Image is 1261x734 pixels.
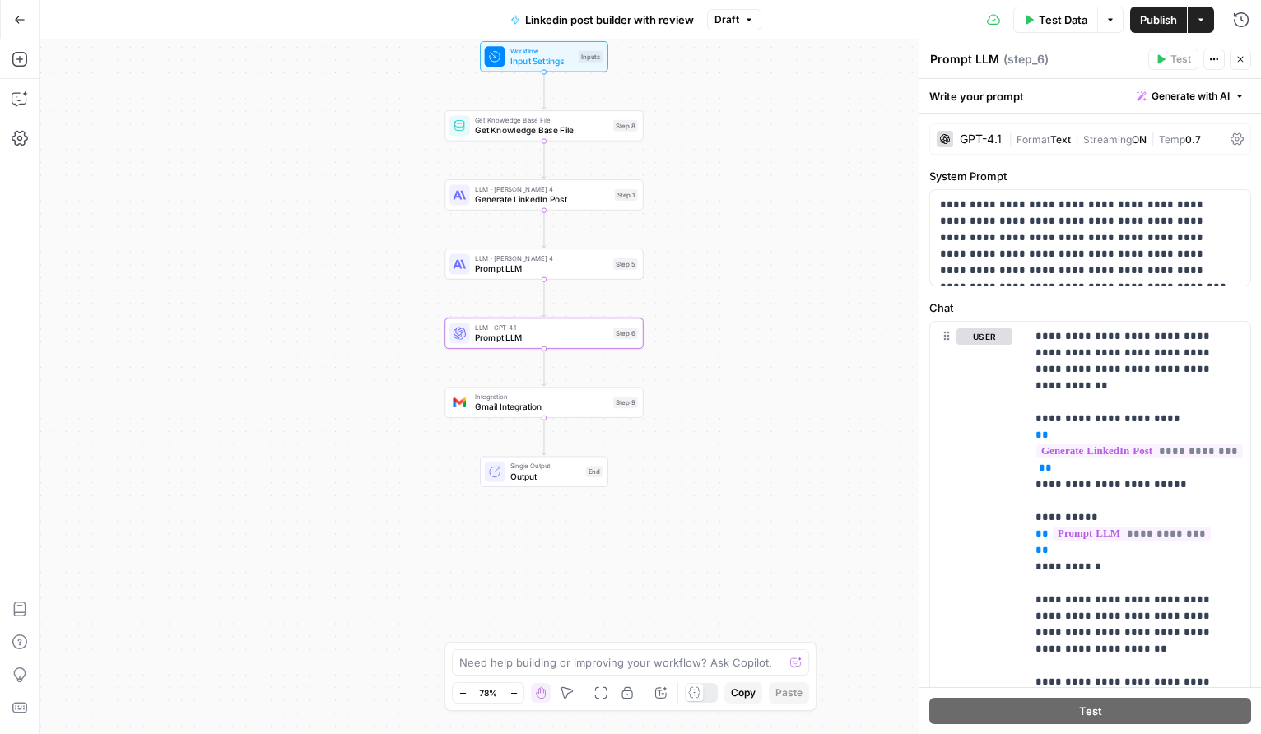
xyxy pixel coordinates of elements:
[707,9,761,30] button: Draft
[613,258,638,270] div: Step 5
[960,133,1002,145] div: GPT-4.1
[1017,133,1050,146] span: Format
[479,686,497,699] span: 78%
[1140,12,1177,28] span: Publish
[731,685,756,700] span: Copy
[1130,86,1251,107] button: Generate with AI
[929,168,1251,184] label: System Prompt
[1147,130,1159,146] span: |
[613,397,638,408] div: Step 9
[1130,7,1187,33] button: Publish
[1083,133,1132,146] span: Streaming
[510,470,581,483] span: Output
[475,193,609,207] span: Generate LinkedIn Post
[542,349,547,386] g: Edge from step_6 to step_9
[613,120,638,132] div: Step 8
[769,682,809,704] button: Paste
[1148,49,1198,70] button: Test
[542,418,547,455] g: Edge from step_9 to end
[542,72,547,109] g: Edge from start to step_8
[510,461,581,471] span: Single Output
[444,387,643,417] div: IntegrationGmail IntegrationStep 9
[1132,133,1147,146] span: ON
[475,332,608,345] span: Prompt LLM
[956,328,1012,345] button: user
[453,396,466,409] img: gmail%20(1).png
[475,262,608,276] span: Prompt LLM
[1159,133,1185,146] span: Temp
[724,682,762,704] button: Copy
[444,179,643,210] div: LLM · [PERSON_NAME] 4Generate LinkedIn PostStep 1
[586,466,603,477] div: End
[542,211,547,248] g: Edge from step_1 to step_5
[475,184,609,194] span: LLM · [PERSON_NAME] 4
[579,51,603,63] div: Inputs
[919,79,1261,113] div: Write your prompt
[500,7,704,33] button: Linkedin post builder with review
[1003,51,1049,67] span: ( step_6 )
[929,698,1251,724] button: Test
[775,685,803,700] span: Paste
[475,124,608,137] span: Get Knowledge Base File
[444,457,643,487] div: Single OutputOutputEnd
[1008,130,1017,146] span: |
[1013,7,1097,33] button: Test Data
[1185,133,1201,146] span: 0.7
[613,328,638,339] div: Step 6
[930,51,999,67] textarea: Prompt LLM
[510,46,574,56] span: Workflow
[1071,130,1083,146] span: |
[444,110,643,141] div: Get Knowledge Base FileGet Knowledge Base FileStep 8
[510,54,574,67] span: Input Settings
[475,401,608,414] span: Gmail Integration
[1152,89,1230,104] span: Generate with AI
[714,12,739,27] span: Draft
[475,253,608,263] span: LLM · [PERSON_NAME] 4
[1079,703,1102,719] span: Test
[475,323,608,332] span: LLM · GPT-4.1
[475,392,608,402] span: Integration
[929,300,1251,316] label: Chat
[542,280,547,317] g: Edge from step_5 to step_6
[444,249,643,279] div: LLM · [PERSON_NAME] 4Prompt LLMStep 5
[444,318,643,348] div: LLM · GPT-4.1Prompt LLMStep 6
[1039,12,1087,28] span: Test Data
[1170,52,1191,67] span: Test
[615,189,638,201] div: Step 1
[444,41,643,72] div: WorkflowInput SettingsInputs
[1050,133,1071,146] span: Text
[475,115,608,125] span: Get Knowledge Base File
[542,142,547,179] g: Edge from step_8 to step_1
[525,12,694,28] span: Linkedin post builder with review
